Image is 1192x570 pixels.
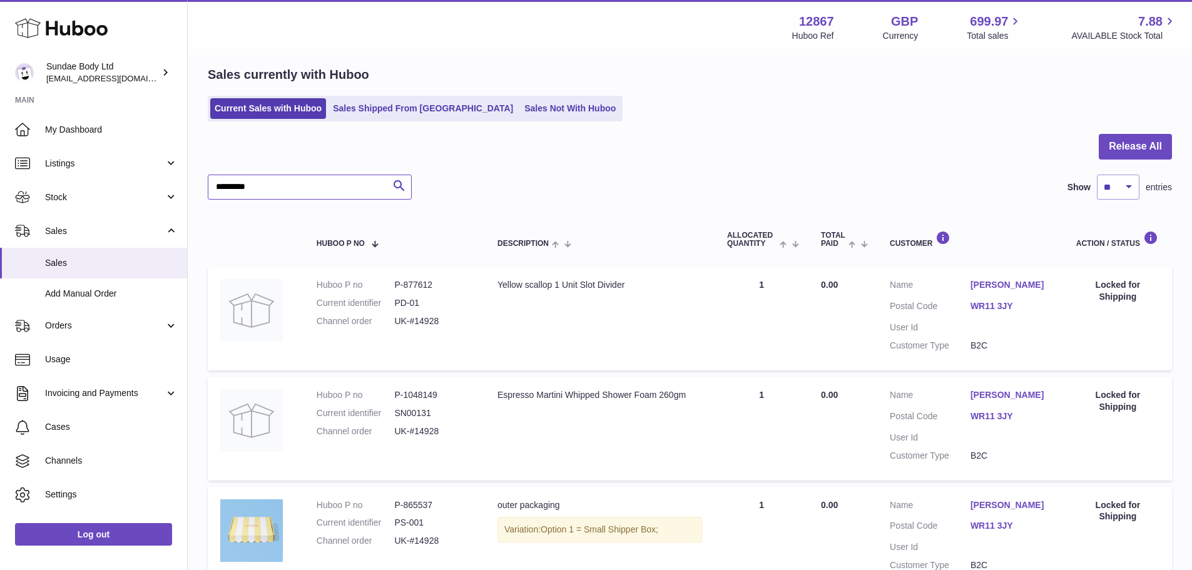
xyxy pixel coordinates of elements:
[520,98,620,119] a: Sales Not With Huboo
[317,279,395,291] dt: Huboo P no
[45,320,165,332] span: Orders
[394,315,472,327] dd: UK-#14928
[890,410,970,425] dt: Postal Code
[1138,13,1163,30] span: 7.88
[329,98,517,119] a: Sales Shipped From [GEOGRAPHIC_DATA]
[45,124,178,136] span: My Dashboard
[967,30,1022,42] span: Total sales
[890,520,970,535] dt: Postal Code
[15,523,172,546] a: Log out
[45,387,165,399] span: Invoicing and Payments
[890,499,970,514] dt: Name
[1099,134,1172,160] button: Release All
[394,407,472,419] dd: SN00131
[1067,181,1091,193] label: Show
[890,450,970,462] dt: Customer Type
[46,61,159,84] div: Sundae Body Ltd
[970,340,1051,352] dd: B2C
[317,499,395,511] dt: Huboo P no
[970,520,1051,532] a: WR11 3JY
[890,322,970,333] dt: User Id
[394,297,472,309] dd: PD-01
[890,432,970,444] dt: User Id
[45,257,178,269] span: Sales
[317,517,395,529] dt: Current identifier
[890,389,970,404] dt: Name
[821,390,838,400] span: 0.00
[1076,499,1159,523] div: Locked for Shipping
[970,499,1051,511] a: [PERSON_NAME]
[821,500,838,510] span: 0.00
[210,98,326,119] a: Current Sales with Huboo
[890,231,1051,248] div: Customer
[15,63,34,82] img: internalAdmin-12867@internal.huboo.com
[1071,13,1177,42] a: 7.88 AVAILABLE Stock Total
[394,279,472,291] dd: P-877612
[792,30,834,42] div: Huboo Ref
[220,389,283,452] img: no-photo.jpg
[890,300,970,315] dt: Postal Code
[715,267,808,370] td: 1
[970,300,1051,312] a: WR11 3JY
[46,73,184,83] span: [EMAIL_ADDRESS][DOMAIN_NAME]
[394,425,472,437] dd: UK-#14928
[45,288,178,300] span: Add Manual Order
[45,191,165,203] span: Stock
[970,389,1051,401] a: [PERSON_NAME]
[1071,30,1177,42] span: AVAILABLE Stock Total
[970,450,1051,462] dd: B2C
[317,315,395,327] dt: Channel order
[317,535,395,547] dt: Channel order
[394,499,472,511] dd: P-865537
[1146,181,1172,193] span: entries
[497,389,702,401] div: Espresso Martini Whipped Shower Foam 260gm
[45,421,178,433] span: Cases
[799,13,834,30] strong: 12867
[890,541,970,553] dt: User Id
[220,499,283,562] img: SundaeShipper_16a6fc00-6edf-4928-86da-7e3aaa1396b4.jpg
[1076,279,1159,303] div: Locked for Shipping
[317,297,395,309] dt: Current identifier
[890,279,970,294] dt: Name
[821,232,845,248] span: Total paid
[497,240,549,248] span: Description
[497,517,702,542] div: Variation:
[967,13,1022,42] a: 699.97 Total sales
[45,455,178,467] span: Channels
[394,389,472,401] dd: P-1048149
[208,66,369,83] h2: Sales currently with Huboo
[497,279,702,291] div: Yellow scallop 1 Unit Slot Divider
[45,158,165,170] span: Listings
[970,279,1051,291] a: [PERSON_NAME]
[45,354,178,365] span: Usage
[317,407,395,419] dt: Current identifier
[317,389,395,401] dt: Huboo P no
[883,30,919,42] div: Currency
[394,517,472,529] dd: PS-001
[497,499,702,511] div: outer packaging
[821,280,838,290] span: 0.00
[394,535,472,547] dd: UK-#14928
[970,410,1051,422] a: WR11 3JY
[891,13,918,30] strong: GBP
[1076,231,1159,248] div: Action / Status
[970,13,1008,30] span: 699.97
[220,279,283,342] img: no-photo.jpg
[45,225,165,237] span: Sales
[317,240,365,248] span: Huboo P no
[727,232,777,248] span: ALLOCATED Quantity
[890,340,970,352] dt: Customer Type
[541,524,658,534] span: Option 1 = Small Shipper Box;
[715,377,808,481] td: 1
[317,425,395,437] dt: Channel order
[1076,389,1159,413] div: Locked for Shipping
[45,489,178,501] span: Settings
